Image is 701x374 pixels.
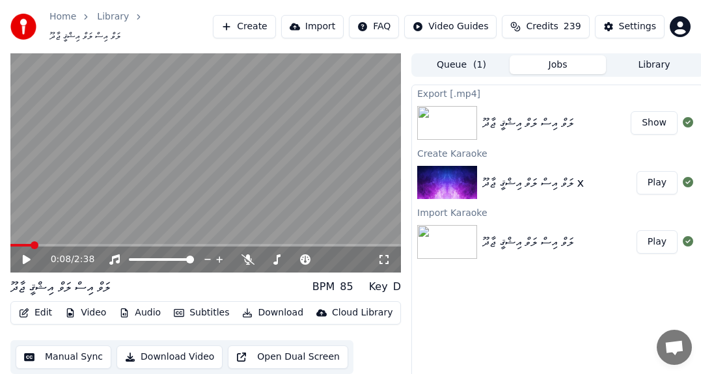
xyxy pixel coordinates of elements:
span: 2:38 [74,253,94,266]
button: Settings [595,15,665,38]
span: Credits [526,20,558,33]
div: Settings [619,20,656,33]
button: FAQ [349,15,399,38]
div: ލަވް އިސް ލަވް އިޝްޤީ ޖާދޫ [482,233,573,251]
button: Audio [114,304,166,322]
button: Queue [413,55,510,74]
button: Download [237,304,309,322]
button: Show [631,111,678,135]
button: Manual Sync [16,345,111,369]
button: Credits239 [502,15,589,38]
button: Play [637,171,678,194]
button: Jobs [510,55,606,74]
span: ލަވް އިސް ލަވް އިޝްޤީ ޖާދޫ [49,30,120,43]
div: / [51,253,82,266]
button: Subtitles [169,304,234,322]
div: Key [369,279,388,295]
button: Edit [14,304,57,322]
div: D [393,279,401,295]
div: 85 [340,279,353,295]
button: Import [281,15,344,38]
button: Open Dual Screen [228,345,348,369]
a: Library [97,10,129,23]
span: 239 [564,20,581,33]
img: youka [10,14,36,40]
div: Open chat [657,330,692,365]
button: Video [60,304,111,322]
button: Create [213,15,276,38]
div: ލަވް އިސް ލަވް އިޝްޤީ ޖާދޫ x [482,174,584,192]
button: Download Video [117,345,223,369]
a: Home [49,10,76,23]
div: Cloud Library [332,306,392,319]
nav: breadcrumb [49,10,213,43]
div: ލަވް އިސް ލަވް އިޝްޤީ ޖާދޫ [482,114,573,132]
div: BPM [312,279,335,295]
button: Play [637,230,678,254]
span: ( 1 ) [473,59,486,72]
span: 0:08 [51,253,71,266]
button: Video Guides [404,15,497,38]
div: ލަވް އިސް ލަވް އިޝްޤީ ޖާދޫ [10,278,110,296]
